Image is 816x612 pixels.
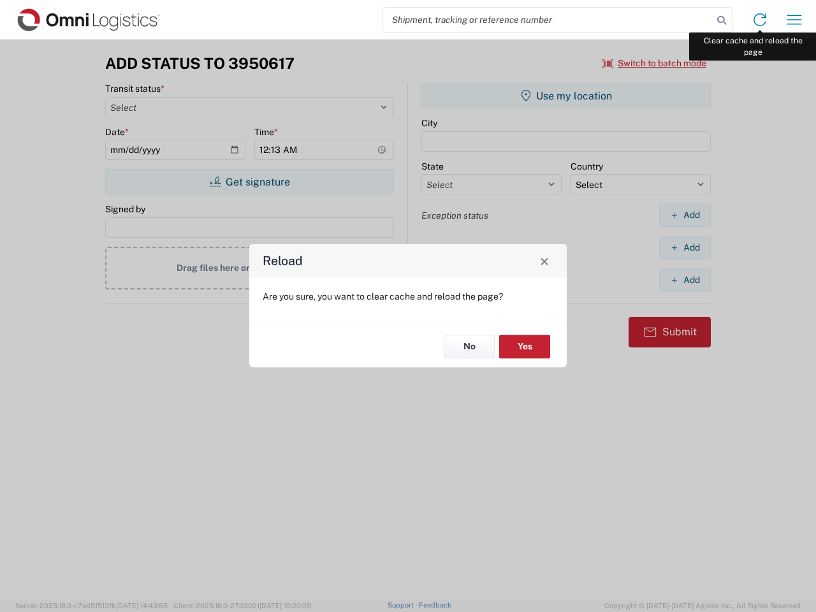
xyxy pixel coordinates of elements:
input: Shipment, tracking or reference number [382,8,713,32]
button: Yes [499,335,550,358]
h4: Reload [263,252,303,270]
p: Are you sure, you want to clear cache and reload the page? [263,291,553,302]
button: Close [535,252,553,270]
button: No [444,335,495,358]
